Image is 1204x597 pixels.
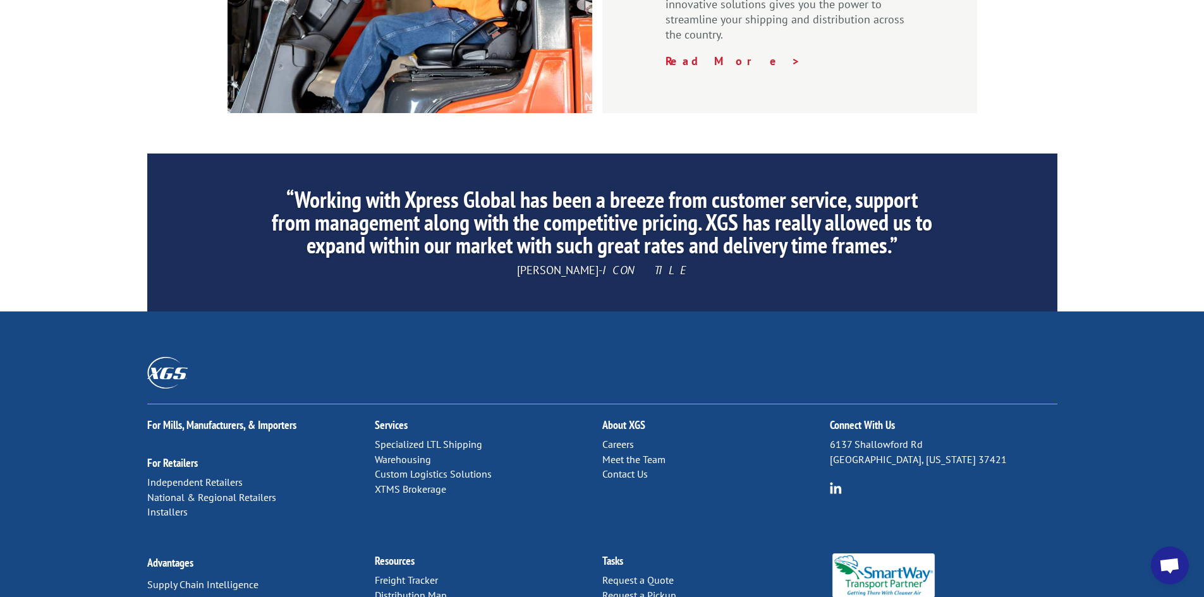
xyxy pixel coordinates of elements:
[666,54,801,68] a: Read More >
[602,467,648,480] a: Contact Us
[599,263,602,277] span: -
[147,455,198,470] a: For Retailers
[375,418,408,432] a: Services
[147,505,188,518] a: Installers
[830,437,1057,467] p: 6137 Shallowford Rd [GEOGRAPHIC_DATA], [US_STATE] 37421
[602,574,674,586] a: Request a Quote
[375,467,492,480] a: Custom Logistics Solutions
[602,453,666,466] a: Meet the Team
[375,553,415,568] a: Resources
[375,574,438,586] a: Freight Tracker
[147,555,193,570] a: Advantages
[265,188,938,263] h2: “Working with Xpress Global has been a breeze from customer service, support from management alon...
[830,419,1057,437] h2: Connect With Us
[602,555,830,573] h2: Tasks
[147,491,276,504] a: National & Regional Retailers
[517,263,599,277] span: [PERSON_NAME]
[830,482,842,494] img: group-6
[375,438,482,450] a: Specialized LTL Shipping
[375,483,446,495] a: XTMS Brokerage
[375,453,431,466] a: Warehousing
[602,418,645,432] a: About XGS
[147,418,296,432] a: For Mills, Manufacturers, & Importers
[602,263,688,277] span: ICON TILE
[147,476,243,488] a: Independent Retailers
[147,357,188,388] img: XGS_Logos_ALL_2024_All_White
[602,438,634,450] a: Careers
[147,578,258,591] a: Supply Chain Intelligence
[1151,546,1189,584] div: Open chat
